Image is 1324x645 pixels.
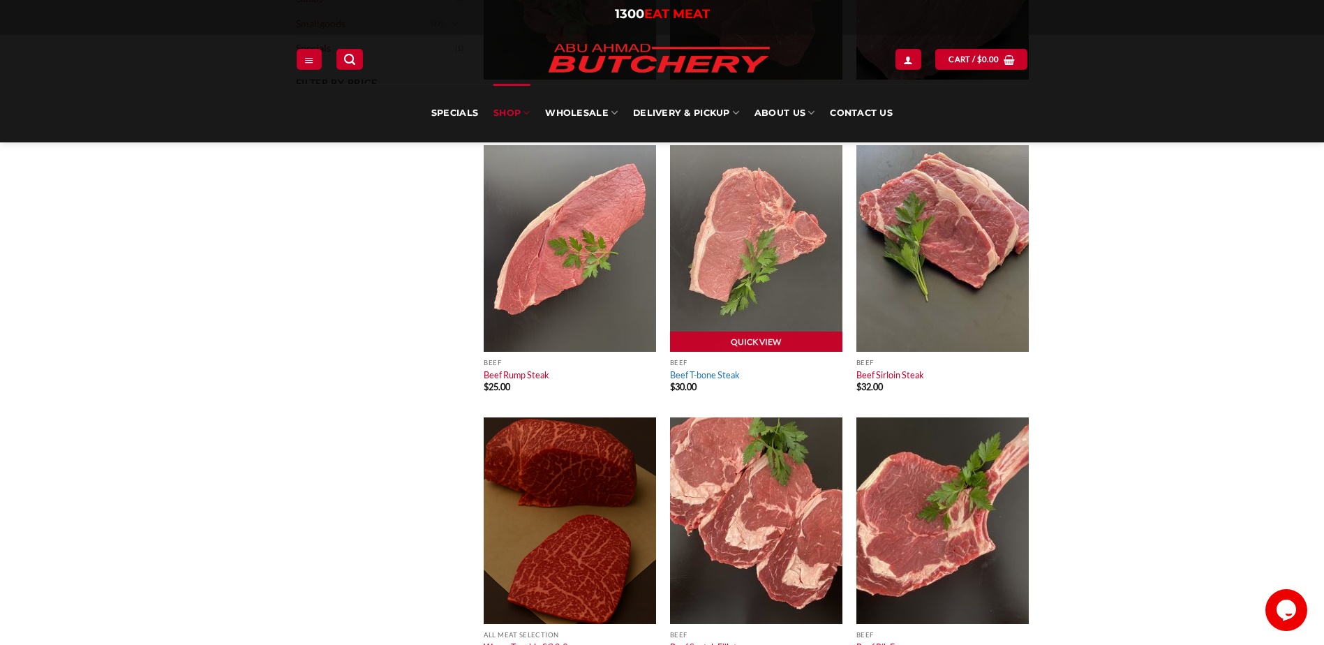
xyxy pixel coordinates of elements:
span: EAT MEAT [644,6,710,22]
p: Beef [484,359,656,366]
iframe: chat widget [1265,589,1310,631]
a: Delivery & Pickup [633,84,739,142]
a: Menu [297,49,322,69]
a: Specials [431,84,478,142]
a: Quick View [670,332,842,353]
bdi: 30.00 [670,381,697,392]
a: Search [336,49,363,69]
a: 1300EAT MEAT [615,6,710,22]
a: Beef Rump Steak [484,369,549,380]
img: Beef T-bone Steak [670,145,842,352]
span: 1300 [615,6,644,22]
bdi: 0.00 [977,54,999,64]
a: Wholesale [545,84,618,142]
p: Beef [670,359,842,366]
img: Wagyu Topside SC 8-9 [484,417,656,624]
a: Beef Sirloin Steak [856,369,924,380]
a: Login [895,49,921,69]
bdi: 32.00 [856,381,883,392]
p: Beef [856,359,1029,366]
a: View cart [935,49,1027,69]
span: Cart / [949,53,999,66]
img: Beef Scotch Fillet [670,417,842,624]
bdi: 25.00 [484,381,510,392]
a: Contact Us [830,84,893,142]
p: All Meat Selection [484,631,656,639]
a: SHOP [493,84,530,142]
img: Beef Rib Roast [856,417,1029,624]
a: Beef T-bone Steak [670,369,740,380]
p: Beef [856,631,1029,639]
span: $ [856,381,861,392]
span: $ [670,381,675,392]
img: Beef Sirloin Steak [856,145,1029,352]
span: $ [484,381,489,392]
img: Abu Ahmad Butchery [537,35,781,84]
p: Beef [670,631,842,639]
span: $ [977,53,982,66]
a: About Us [754,84,815,142]
img: Beef Rump Steak [484,145,656,352]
